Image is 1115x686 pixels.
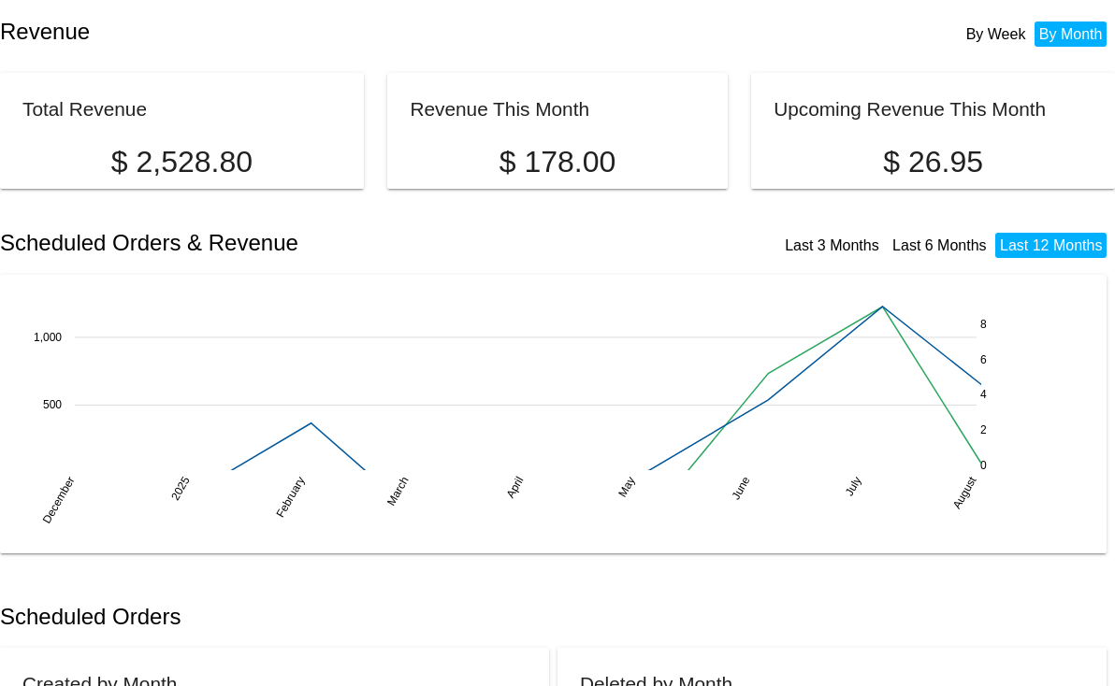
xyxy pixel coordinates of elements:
p: $ 178.00 [410,145,704,179]
text: March [384,474,412,507]
text: 2025 [168,474,193,502]
a: Last 12 Months [1000,237,1102,253]
text: July [843,474,864,497]
h2: Revenue This Month [410,98,589,120]
a: Last 6 Months [892,237,987,253]
text: August [950,474,979,511]
text: June [729,474,752,502]
a: Last 3 Months [785,237,879,253]
text: 500 [43,398,62,411]
p: $ 26.95 [774,145,1093,179]
text: February [273,474,307,520]
text: 8 [980,317,987,330]
h2: Total Revenue [22,98,147,120]
text: 4 [980,388,987,401]
text: 1,000 [34,330,62,343]
text: December [40,474,78,525]
li: By Month [1035,21,1108,47]
p: $ 2,528.80 [22,145,341,179]
li: By Week [962,21,1031,47]
h2: Upcoming Revenue This Month [774,98,1046,120]
text: 6 [980,352,987,365]
text: 0 [980,458,987,471]
text: 2 [980,423,987,436]
text: May [615,474,637,499]
text: April [503,474,526,500]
